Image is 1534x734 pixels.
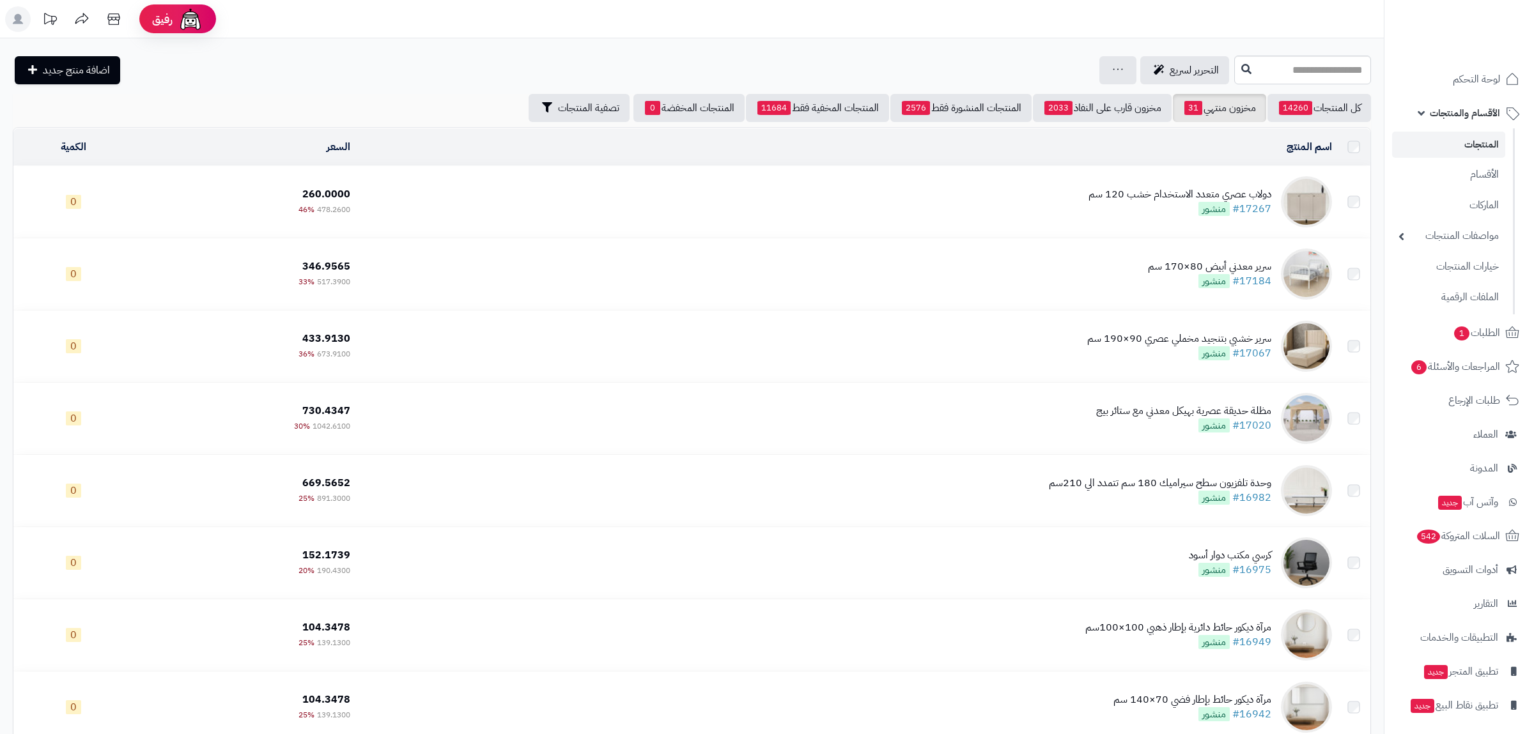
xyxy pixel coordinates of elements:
span: 25% [298,493,314,504]
button: تصفية المنتجات [529,94,630,122]
span: الأقسام والمنتجات [1430,104,1500,122]
a: تطبيق المتجرجديد [1392,656,1526,687]
span: اضافة منتج جديد [43,63,110,78]
span: جديد [1424,665,1448,679]
div: سرير معدني أبيض 80×170 سم [1148,259,1271,274]
span: 104.3478 [302,692,350,707]
a: الأقسام [1392,161,1505,188]
a: #17067 [1232,346,1271,361]
span: 433.9130 [302,331,350,346]
span: 0 [66,556,81,570]
img: وحدة تلفزيون سطح سيراميك 180 سم تتمدد الي 210سم [1281,465,1332,516]
a: المنتجات المنشورة فقط2576 [890,94,1032,122]
a: الملفات الرقمية [1392,284,1505,311]
span: منشور [1198,491,1230,505]
a: #16942 [1232,707,1271,722]
img: مرآة ديكور حائط دائرية بإطار ذهبي 100×100سم [1281,609,1332,661]
span: منشور [1198,274,1230,288]
span: المراجعات والأسئلة [1410,358,1500,376]
span: 346.9565 [302,259,350,274]
img: مرآة ديكور حائط بإطار فضي 70×140 سم [1281,682,1332,733]
img: مظلة حديقة عصرية بهيكل معدني مع ستائر بيج [1281,393,1332,444]
a: المنتجات [1392,132,1505,158]
div: مظلة حديقة عصرية بهيكل معدني مع ستائر بيج [1096,404,1271,418]
div: سرير خشبي بتنجيد مخملي عصري 90×190 سم [1087,332,1271,346]
span: 104.3478 [302,620,350,635]
span: 0 [645,101,660,115]
span: 25% [298,709,314,721]
span: 152.1739 [302,547,350,563]
a: طلبات الإرجاع [1392,385,1526,416]
span: 0 [66,267,81,281]
span: وآتس آب [1437,493,1498,511]
span: 2576 [902,101,930,115]
span: طلبات الإرجاع [1448,392,1500,409]
a: المراجعات والأسئلة6 [1392,351,1526,382]
a: مواصفات المنتجات [1392,222,1505,250]
a: التقارير [1392,588,1526,619]
span: 517.3900 [317,276,350,287]
span: المدونة [1470,459,1498,477]
a: التطبيقات والخدمات [1392,622,1526,653]
a: #16975 [1232,562,1271,577]
span: 542 [1416,529,1440,544]
span: 20% [298,565,314,576]
img: كرسي مكتب دوار أسود [1281,537,1332,588]
img: logo-2.png [1447,28,1522,55]
a: خيارات المنتجات [1392,253,1505,280]
a: اسم المنتج [1287,139,1332,155]
span: التقارير [1474,595,1498,613]
span: 891.3000 [317,493,350,504]
span: 0 [66,628,81,642]
a: لوحة التحكم [1392,64,1526,95]
a: أدوات التسويق [1392,554,1526,585]
span: منشور [1198,202,1230,216]
span: 46% [298,204,314,215]
span: 0 [66,484,81,498]
img: سرير معدني أبيض 80×170 سم [1281,248,1332,300]
a: #17020 [1232,418,1271,433]
span: 260.0000 [302,187,350,202]
a: المنتجات المخفضة0 [633,94,745,122]
span: 11684 [757,101,791,115]
a: مخزون قارب على النفاذ2033 [1033,94,1172,122]
a: #16949 [1232,634,1271,650]
span: أدوات التسويق [1443,561,1498,579]
a: مخزون منتهي31 [1173,94,1266,122]
a: كل المنتجات14260 [1267,94,1371,122]
span: 36% [298,348,314,360]
span: السلات المتروكة [1416,527,1500,545]
a: #17267 [1232,201,1271,217]
span: 0 [66,195,81,209]
span: 0 [66,700,81,714]
a: التحرير لسريع [1140,56,1229,84]
span: 30% [294,420,310,432]
span: الطلبات [1453,324,1500,342]
span: منشور [1198,707,1230,721]
span: 190.4300 [317,565,350,576]
div: دولاب عصري متعدد الاستخدام خشب 120 سم [1089,187,1271,202]
span: العملاء [1473,425,1498,443]
span: جديد [1411,699,1434,713]
span: منشور [1198,563,1230,577]
span: تطبيق نقاط البيع [1409,696,1498,714]
span: التطبيقات والخدمات [1420,629,1498,646]
span: لوحة التحكم [1453,70,1500,88]
span: 6 [1411,360,1427,374]
span: جديد [1438,496,1462,510]
span: 31 [1184,101,1202,115]
span: تطبيق المتجر [1423,662,1498,680]
a: الكمية [61,139,86,155]
div: كرسي مكتب دوار أسود [1189,548,1271,563]
span: منشور [1198,418,1230,432]
span: منشور [1198,346,1230,360]
a: الماركات [1392,192,1505,219]
a: #17184 [1232,273,1271,289]
span: 669.5652 [302,475,350,491]
div: مرآة ديكور حائط بإطار فضي 70×140 سم [1113,692,1271,707]
img: دولاب عصري متعدد الاستخدام خشب 120 سم [1281,176,1332,227]
span: تصفية المنتجات [558,100,619,116]
img: سرير خشبي بتنجيد مخملي عصري 90×190 سم [1281,321,1332,372]
img: ai-face.png [178,6,203,32]
span: 2033 [1044,101,1073,115]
